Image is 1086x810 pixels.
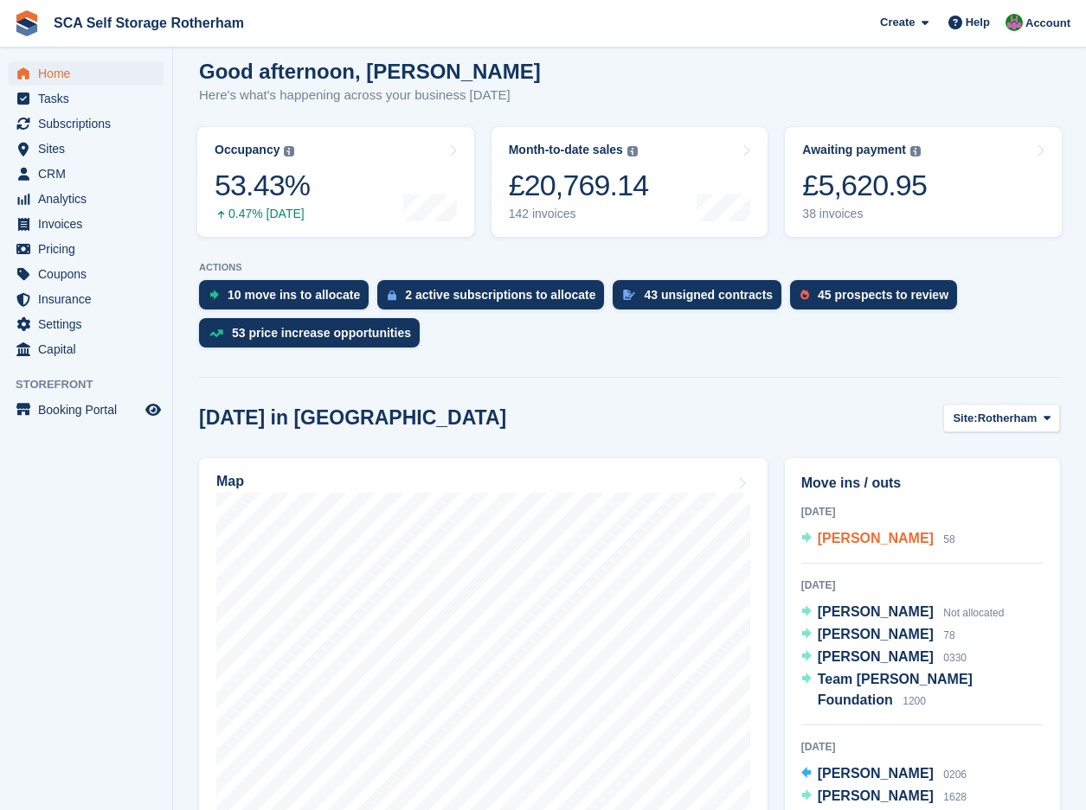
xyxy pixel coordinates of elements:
[509,168,649,203] div: £20,769.14
[801,624,955,647] a: [PERSON_NAME] 78
[405,288,595,302] div: 2 active subscriptions to allocate
[801,739,1044,755] div: [DATE]
[14,10,40,36] img: stora-icon-8386f47178a22dfd0bd8f6a31ec36ba5ce8667c1dd55bd0f319d3a0aa187defe.svg
[943,533,954,545] span: 58
[215,143,280,157] div: Occupancy
[492,127,768,237] a: Month-to-date sales £20,769.14 142 invoices
[910,146,921,156] img: icon-info-grey-7440780725fd019a000dd9b08b2336e03edf1995a4989e88bcd33f0948082b44.svg
[199,262,1060,273] p: ACTIONS
[818,627,934,641] span: [PERSON_NAME]
[38,61,142,86] span: Home
[966,14,990,31] span: Help
[9,187,164,211] a: menu
[9,137,164,161] a: menu
[38,337,142,361] span: Capital
[818,766,934,781] span: [PERSON_NAME]
[232,326,411,340] div: 53 price increase opportunities
[818,531,934,545] span: [PERSON_NAME]
[880,14,915,31] span: Create
[9,262,164,286] a: menu
[9,162,164,186] a: menu
[818,672,973,707] span: Team [PERSON_NAME] Foundation
[801,473,1044,494] h2: Move ins / outs
[9,61,164,86] a: menu
[903,695,926,707] span: 1200
[38,212,142,236] span: Invoices
[943,629,954,641] span: 78
[644,288,773,302] div: 43 unsigned contracts
[801,786,967,808] a: [PERSON_NAME] 1628
[228,288,360,302] div: 10 move ins to allocate
[199,86,541,105] p: Here's what's happening across your business [DATE]
[199,318,428,356] a: 53 price increase opportunities
[16,376,172,393] span: Storefront
[623,290,635,300] img: contract_signature_icon-13c848040528278c33f63329250d36e43548de30e8caae1d1a13099fd9432cc5.svg
[790,280,966,318] a: 45 prospects to review
[388,290,396,301] img: active_subscription_to_allocate_icon-d502201f5373d7db506a760aba3b589e785aa758c864c3986d89f69b8ff3...
[818,788,934,803] span: [PERSON_NAME]
[785,127,1062,237] a: Awaiting payment £5,620.95 38 invoices
[38,237,142,261] span: Pricing
[943,769,967,781] span: 0206
[801,504,1044,520] div: [DATE]
[9,398,164,422] a: menu
[801,577,1044,593] div: [DATE]
[38,112,142,136] span: Subscriptions
[943,652,967,664] span: 0330
[627,146,638,156] img: icon-info-grey-7440780725fd019a000dd9b08b2336e03edf1995a4989e88bcd33f0948082b44.svg
[9,86,164,111] a: menu
[802,168,927,203] div: £5,620.95
[377,280,613,318] a: 2 active subscriptions to allocate
[801,669,1044,712] a: Team [PERSON_NAME] Foundation 1200
[143,399,164,420] a: Preview store
[38,162,142,186] span: CRM
[801,647,967,669] a: [PERSON_NAME] 0330
[509,143,623,157] div: Month-to-date sales
[801,763,967,786] a: [PERSON_NAME] 0206
[38,86,142,111] span: Tasks
[38,187,142,211] span: Analytics
[284,146,294,156] img: icon-info-grey-7440780725fd019a000dd9b08b2336e03edf1995a4989e88bcd33f0948082b44.svg
[9,237,164,261] a: menu
[199,60,541,83] h1: Good afternoon, [PERSON_NAME]
[800,290,809,300] img: prospect-51fa495bee0391a8d652442698ab0144808aea92771e9ea1ae160a38d050c398.svg
[9,287,164,311] a: menu
[953,410,977,427] span: Site:
[209,329,223,337] img: price_increase_opportunities-93ffe204e8149a01c8c9dc8f82e8f89637d9d84a8eef4429ea346261dce0b2c0.svg
[9,112,164,136] a: menu
[801,528,955,551] a: [PERSON_NAME] 58
[943,607,1004,619] span: Not allocated
[802,207,927,221] div: 38 invoices
[613,280,790,318] a: 43 unsigned contracts
[9,337,164,361] a: menu
[215,168,310,203] div: 53.43%
[9,212,164,236] a: menu
[197,127,474,237] a: Occupancy 53.43% 0.47% [DATE]
[802,143,906,157] div: Awaiting payment
[943,791,967,803] span: 1628
[38,398,142,422] span: Booking Portal
[38,287,142,311] span: Insurance
[38,312,142,336] span: Settings
[38,137,142,161] span: Sites
[216,474,244,489] h2: Map
[9,312,164,336] a: menu
[978,410,1038,427] span: Rotherham
[199,280,377,318] a: 10 move ins to allocate
[215,207,310,221] div: 0.47% [DATE]
[818,604,934,619] span: [PERSON_NAME]
[1025,15,1070,32] span: Account
[818,288,948,302] div: 45 prospects to review
[801,602,1005,624] a: [PERSON_NAME] Not allocated
[943,404,1060,432] button: Site: Rotherham
[509,207,649,221] div: 142 invoices
[209,290,219,300] img: move_ins_to_allocate_icon-fdf77a2bb77ea45bf5b3d319d69a93e2d87916cf1d5bf7949dd705db3b84f3ca.svg
[47,9,251,37] a: SCA Self Storage Rotherham
[818,649,934,664] span: [PERSON_NAME]
[199,406,506,430] h2: [DATE] in [GEOGRAPHIC_DATA]
[1006,14,1023,31] img: Sarah Race
[38,262,142,286] span: Coupons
